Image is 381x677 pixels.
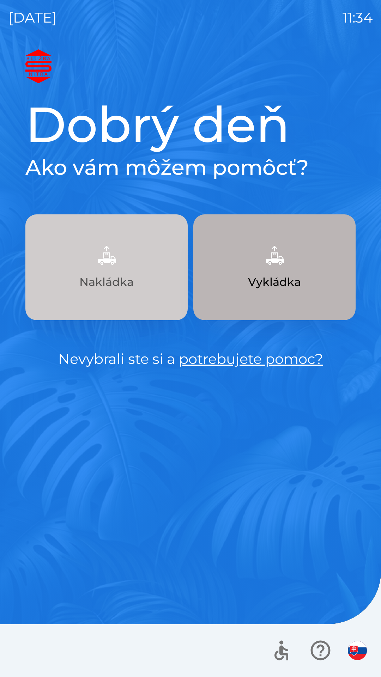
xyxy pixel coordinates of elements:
[259,240,290,271] img: 6e47bb1a-0e3d-42fb-b293-4c1d94981b35.png
[25,154,356,181] h2: Ako vám môžem pomôcť?
[343,7,373,28] p: 11:34
[25,49,356,83] img: Logo
[248,274,301,291] p: Vykládka
[25,348,356,370] p: Nevybrali ste si a
[179,350,323,367] a: potrebujete pomoc?
[25,94,356,154] h1: Dobrý deň
[8,7,57,28] p: [DATE]
[193,214,356,320] button: Vykládka
[91,240,122,271] img: 9957f61b-5a77-4cda-b04a-829d24c9f37e.png
[25,214,188,320] button: Nakládka
[348,641,367,660] img: sk flag
[79,274,134,291] p: Nakládka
